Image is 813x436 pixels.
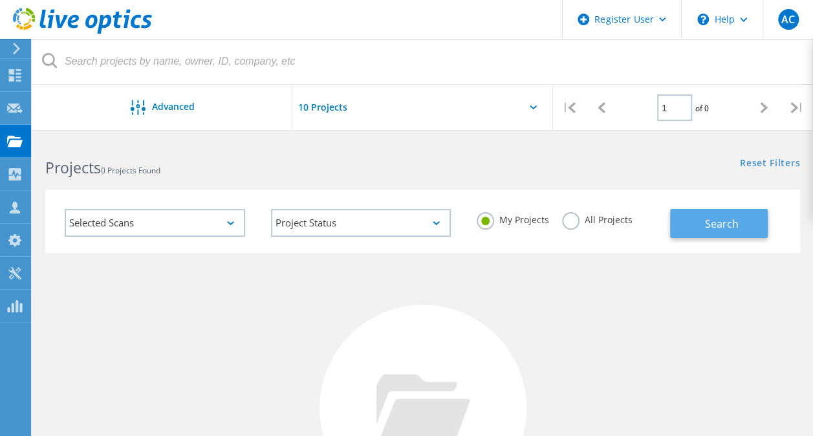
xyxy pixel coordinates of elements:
label: All Projects [562,212,633,224]
span: of 0 [695,103,709,114]
div: | [781,85,813,131]
b: Projects [45,157,101,178]
span: Advanced [152,102,195,111]
span: 0 Projects Found [101,165,160,176]
span: Search [704,217,738,231]
svg: \n [697,14,709,25]
div: Project Status [271,209,451,237]
div: | [553,85,585,131]
a: Reset Filters [740,158,800,169]
a: Live Optics Dashboard [13,27,152,36]
button: Search [670,209,768,238]
span: AC [781,14,795,25]
div: Selected Scans [65,209,245,237]
label: My Projects [477,212,549,224]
